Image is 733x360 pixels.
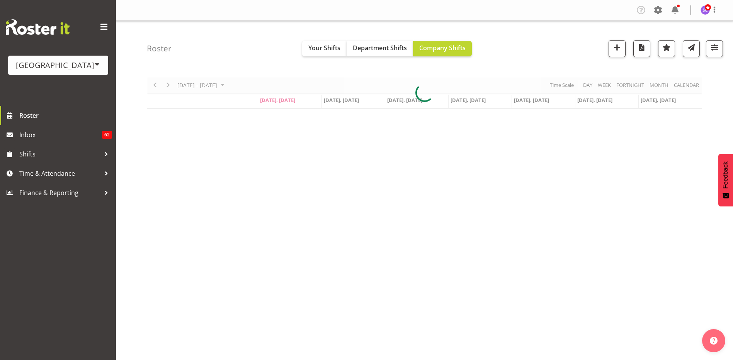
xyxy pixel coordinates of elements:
[722,161,729,188] span: Feedback
[706,40,723,57] button: Filter Shifts
[347,41,413,56] button: Department Shifts
[16,59,100,71] div: [GEOGRAPHIC_DATA]
[19,187,100,199] span: Finance & Reporting
[19,148,100,160] span: Shifts
[633,40,650,57] button: Download a PDF of the roster according to the set date range.
[102,131,112,139] span: 62
[19,129,102,141] span: Inbox
[308,44,340,52] span: Your Shifts
[419,44,466,52] span: Company Shifts
[710,337,718,345] img: help-xxl-2.png
[147,44,172,53] h4: Roster
[609,40,626,57] button: Add a new shift
[413,41,472,56] button: Company Shifts
[19,110,112,121] span: Roster
[701,5,710,15] img: stephen-cook564.jpg
[718,154,733,206] button: Feedback - Show survey
[683,40,700,57] button: Send a list of all shifts for the selected filtered period to all rostered employees.
[19,168,100,179] span: Time & Attendance
[302,41,347,56] button: Your Shifts
[658,40,675,57] button: Highlight an important date within the roster.
[353,44,407,52] span: Department Shifts
[6,19,70,35] img: Rosterit website logo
